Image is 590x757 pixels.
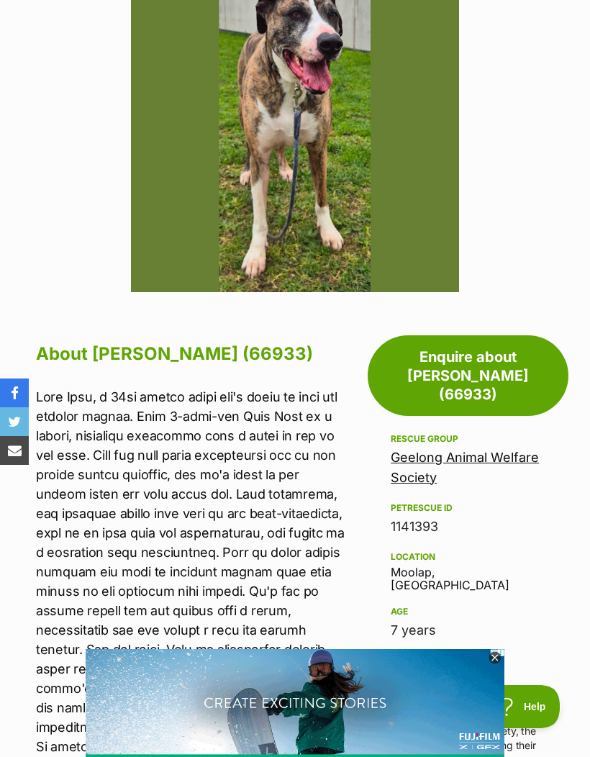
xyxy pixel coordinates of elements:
[391,502,545,514] div: PetRescue ID
[36,338,350,370] h2: About [PERSON_NAME] (66933)
[485,685,561,728] iframe: Help Scout Beacon - Open
[391,548,545,592] div: Moolap, [GEOGRAPHIC_DATA]
[391,620,545,640] div: 7 years
[368,335,568,416] a: Enquire about [PERSON_NAME] (66933)
[391,606,545,617] div: Age
[391,433,545,445] div: Rescue group
[391,517,545,537] div: 1141393
[391,551,545,563] div: Location
[33,685,557,750] iframe: Advertisement
[391,450,539,485] a: Geelong Animal Welfare Society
